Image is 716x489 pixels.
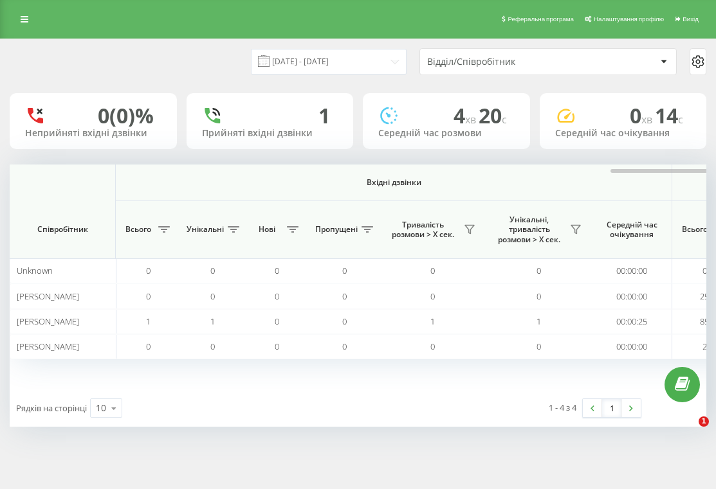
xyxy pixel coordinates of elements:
[508,15,574,22] span: Реферальна програма
[702,265,707,276] span: 0
[700,290,709,302] span: 25
[592,309,672,334] td: 00:00:25
[386,220,460,240] span: Тривалість розмови > Х сек.
[378,128,515,139] div: Середній час розмови
[210,265,215,276] span: 0
[342,265,347,276] span: 0
[146,341,151,352] span: 0
[479,102,507,129] span: 20
[679,224,711,235] span: Всього
[146,290,151,302] span: 0
[210,290,215,302] span: 0
[96,402,106,414] div: 10
[592,334,672,359] td: 00:00:00
[98,103,154,128] div: 0 (0)%
[251,224,283,235] span: Нові
[427,57,581,67] div: Відділ/Співробітник
[641,112,655,127] span: хв
[430,290,435,302] span: 0
[537,265,541,276] span: 0
[342,341,347,352] span: 0
[210,316,215,327] span: 1
[17,316,79,327] span: [PERSON_NAME]
[555,128,692,139] div: Середній час очікування
[700,316,709,327] span: 85
[537,290,541,302] span: 0
[430,265,435,276] span: 0
[655,102,683,129] span: 14
[678,112,683,127] span: c
[25,128,161,139] div: Неприйняті вхідні дзвінки
[465,112,479,127] span: хв
[315,224,358,235] span: Пропущені
[275,341,279,352] span: 0
[430,341,435,352] span: 0
[537,316,541,327] span: 1
[594,15,664,22] span: Налаштування профілю
[342,316,347,327] span: 0
[21,224,104,235] span: Співробітник
[275,316,279,327] span: 0
[149,177,638,188] span: Вхідні дзвінки
[537,341,541,352] span: 0
[630,102,655,129] span: 0
[549,401,576,414] div: 1 - 4 з 4
[318,103,330,128] div: 1
[16,402,87,414] span: Рядків на сторінці
[275,265,279,276] span: 0
[275,290,279,302] span: 0
[699,416,709,427] span: 1
[592,283,672,308] td: 00:00:00
[146,265,151,276] span: 0
[17,341,79,352] span: [PERSON_NAME]
[430,316,435,327] span: 1
[683,15,699,22] span: Вихід
[492,215,566,245] span: Унікальні, тривалість розмови > Х сек.
[502,112,507,127] span: c
[17,290,79,302] span: [PERSON_NAME]
[672,416,703,447] iframe: Intercom live chat
[602,399,621,417] a: 1
[702,341,707,352] span: 2
[17,265,53,276] span: Unknown
[187,224,224,235] span: Унікальні
[202,128,338,139] div: Прийняті вхідні дзвінки
[122,224,154,235] span: Всього
[146,316,151,327] span: 1
[592,258,672,283] td: 00:00:00
[601,220,662,240] span: Середній час очікування
[454,102,479,129] span: 4
[342,290,347,302] span: 0
[210,341,215,352] span: 0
